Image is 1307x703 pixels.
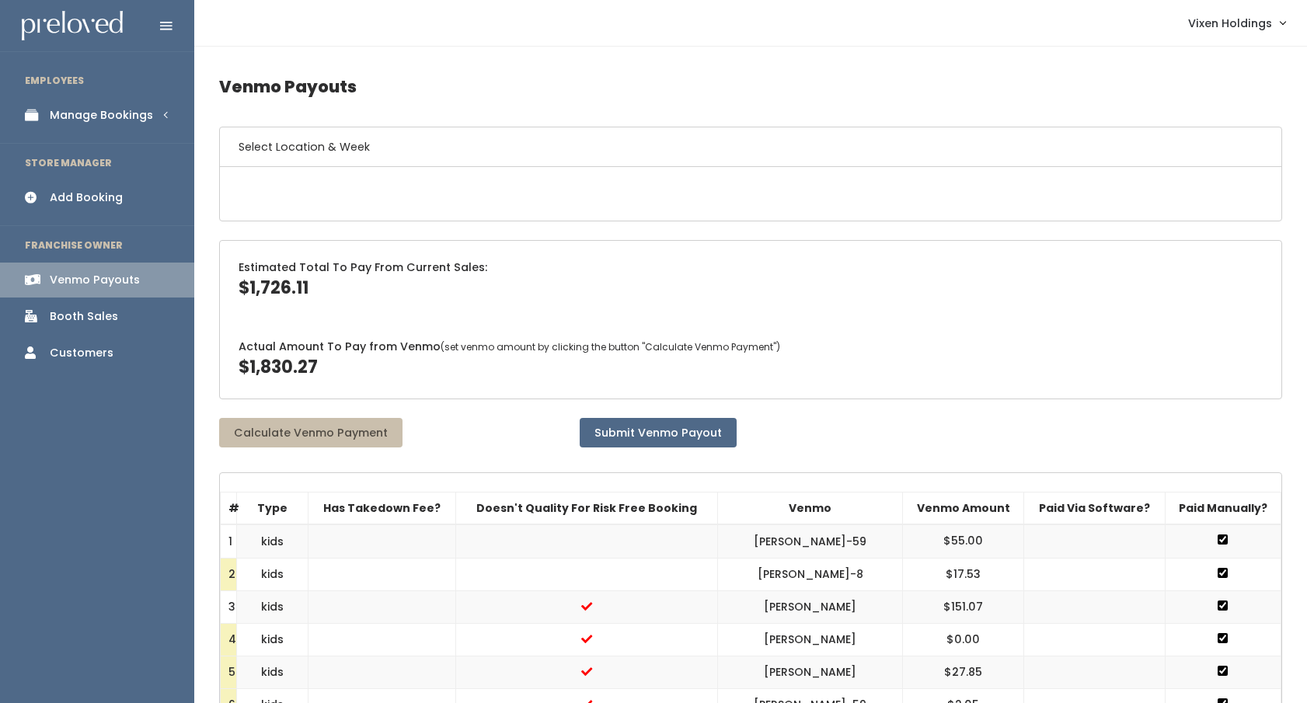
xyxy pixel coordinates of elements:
th: Paid Manually? [1165,492,1281,524]
td: kids [237,590,308,623]
td: $151.07 [903,590,1024,623]
td: kids [237,656,308,688]
td: $27.85 [903,656,1024,688]
div: Venmo Payouts [50,272,140,288]
img: preloved logo [22,11,123,41]
h4: Venmo Payouts [219,65,1282,108]
h6: Select Location & Week [220,127,1281,167]
td: kids [237,524,308,558]
div: Estimated Total To Pay From Current Sales: [220,241,1281,319]
th: Type [237,492,308,524]
div: Manage Bookings [50,107,153,124]
span: $1,726.11 [239,276,308,300]
span: $1,830.27 [239,355,318,379]
span: Vixen Holdings [1188,15,1272,32]
td: kids [237,623,308,656]
th: Paid Via Software? [1024,492,1165,524]
td: $0.00 [903,623,1024,656]
th: Venmo Amount [903,492,1024,524]
td: [PERSON_NAME]-59 [718,524,903,558]
button: Calculate Venmo Payment [219,418,403,447]
td: [PERSON_NAME]-8 [718,558,903,590]
th: # [221,492,237,524]
td: 4 [221,623,237,656]
th: Has Takedown Fee? [308,492,455,524]
div: Actual Amount To Pay from Venmo [220,320,1281,398]
td: $17.53 [903,558,1024,590]
td: 1 [221,524,237,558]
td: [PERSON_NAME] [718,590,903,623]
td: 5 [221,656,237,688]
td: 3 [221,590,237,623]
div: Customers [50,345,113,361]
button: Submit Venmo Payout [580,418,737,447]
th: Venmo [718,492,903,524]
td: 2 [221,558,237,590]
td: [PERSON_NAME] [718,656,903,688]
td: kids [237,558,308,590]
td: [PERSON_NAME] [718,623,903,656]
div: Booth Sales [50,308,118,325]
a: Vixen Holdings [1173,6,1301,40]
th: Doesn't Quality For Risk Free Booking [456,492,718,524]
td: $55.00 [903,524,1024,558]
div: Add Booking [50,190,123,206]
span: (set venmo amount by clicking the button "Calculate Venmo Payment") [441,340,780,353]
